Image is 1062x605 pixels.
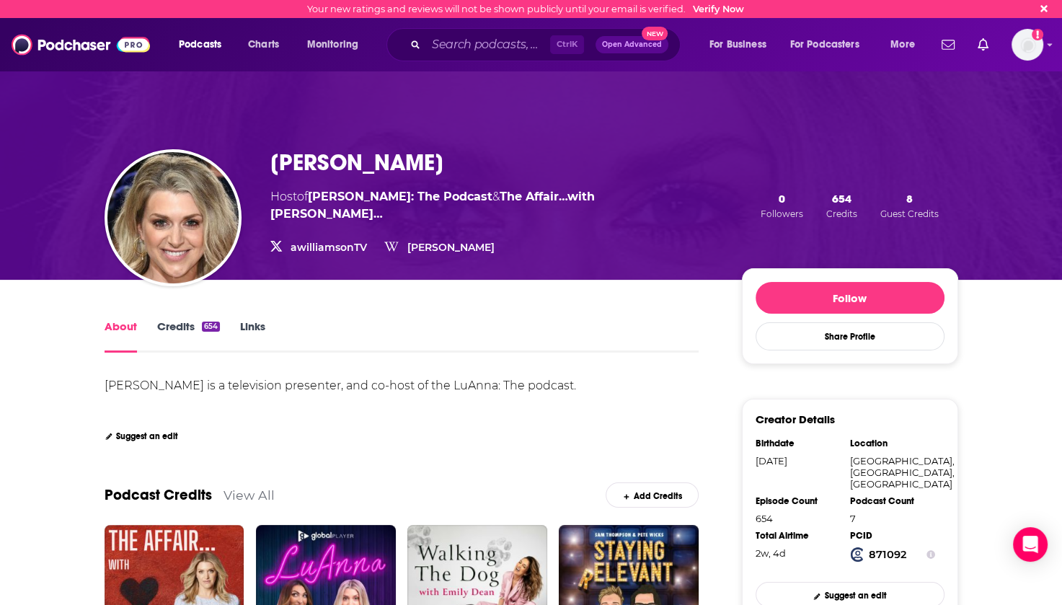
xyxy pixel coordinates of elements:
[880,208,939,219] span: Guest Credits
[1013,527,1048,562] div: Open Intercom Messenger
[1032,29,1043,40] svg: Email not verified
[756,455,841,467] div: [DATE]
[880,33,933,56] button: open menu
[850,547,864,562] img: Podchaser Creator ID logo
[850,513,935,524] div: 7
[826,208,857,219] span: Credits
[297,190,492,203] span: of
[105,486,212,504] a: Podcast Credits
[1012,29,1043,61] img: User Profile
[756,495,841,507] div: Episode Count
[850,530,935,542] div: PCID
[224,487,275,503] a: View All
[596,36,668,53] button: Open AdvancedNew
[1012,29,1043,61] button: Show profile menu
[297,33,377,56] button: open menu
[107,152,239,283] img: Anna Williamson
[756,191,807,220] button: 0Followers
[822,191,862,220] button: 654Credits
[876,191,943,220] button: 8Guest Credits
[756,547,786,559] span: 448 hours, 49 minutes, 8 seconds
[936,32,960,57] a: Show notifications dropdown
[709,35,766,55] span: For Business
[105,319,137,353] a: About
[426,33,550,56] input: Search podcasts, credits, & more...
[550,35,584,54] span: Ctrl K
[270,190,297,203] span: Host
[781,33,880,56] button: open menu
[779,192,785,206] span: 0
[850,495,935,507] div: Podcast Count
[1012,29,1043,61] span: Logged in as kimmiveritas
[400,28,694,61] div: Search podcasts, credits, & more...
[105,379,576,392] div: [PERSON_NAME] is a television presenter, and co-host of the LuAnna: The podcast.
[606,482,699,508] a: Add Credits
[693,4,744,14] a: Verify Now
[756,282,944,314] button: Follow
[169,33,240,56] button: open menu
[308,190,492,203] a: LuAnna: The Podcast
[642,27,668,40] span: New
[12,31,150,58] img: Podchaser - Follow, Share and Rate Podcasts
[832,192,851,206] span: 654
[869,548,907,561] strong: 871092
[926,547,935,562] button: Show Info
[850,438,935,449] div: Location
[179,35,221,55] span: Podcasts
[407,241,495,254] a: [PERSON_NAME]
[972,32,994,57] a: Show notifications dropdown
[890,35,915,55] span: More
[761,208,803,219] span: Followers
[756,322,944,350] button: Share Profile
[240,319,265,353] a: Links
[239,33,288,56] a: Charts
[202,322,220,332] div: 654
[850,455,935,490] div: [GEOGRAPHIC_DATA], [GEOGRAPHIC_DATA], [GEOGRAPHIC_DATA]
[906,192,913,206] span: 8
[756,412,835,426] h3: Creator Details
[756,530,841,542] div: Total Airtime
[790,35,859,55] span: For Podcasters
[492,190,500,203] span: &
[699,33,784,56] button: open menu
[307,35,358,55] span: Monitoring
[105,431,179,441] a: Suggest an edit
[248,35,279,55] span: Charts
[157,319,220,353] a: Credits654
[756,513,841,524] div: 654
[270,149,443,177] h1: [PERSON_NAME]
[756,438,841,449] div: Birthdate
[291,241,367,254] a: awilliamsonTV
[307,4,744,14] div: Your new ratings and reviews will not be shown publicly until your email is verified.
[602,41,662,48] span: Open Advanced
